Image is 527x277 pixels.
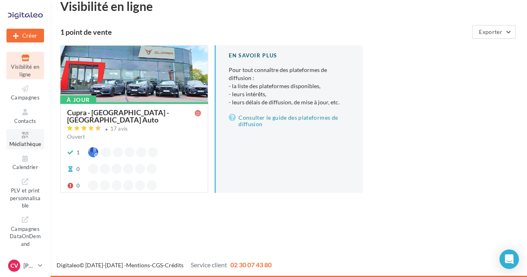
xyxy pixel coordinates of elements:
li: - leurs délais de diffusion, de mise à jour, etc. [229,98,350,106]
span: Campagnes DataOnDemand [10,224,41,247]
div: 0 [76,165,80,173]
div: Nouvelle campagne [6,29,44,42]
span: 02 30 07 43 80 [230,261,272,269]
a: Contacts [6,106,44,126]
div: En savoir plus [229,52,350,59]
a: Visibilité en ligne [6,52,44,79]
span: PLV et print personnalisable [10,186,41,209]
a: Crédits [165,262,183,269]
span: CV [11,262,18,270]
div: 1 point de vente [60,28,469,36]
button: Créer [6,29,44,42]
span: Service client [191,261,227,269]
a: Mentions [126,262,150,269]
a: Médiathèque [6,129,44,149]
span: Ouvert [67,133,85,140]
div: 1 [76,148,80,156]
div: Cupra - [GEOGRAPHIC_DATA] - [GEOGRAPHIC_DATA] Auto [67,109,195,123]
a: Calendrier [6,152,44,172]
a: Consulter le guide des plateformes de diffusion [229,113,350,129]
div: 17 avis [110,126,128,131]
div: 0 [76,182,80,190]
button: Exporter [472,25,516,39]
a: CV [PERSON_NAME] [6,258,44,273]
p: Pour tout connaître des plateformes de diffusion : [229,66,350,106]
a: Campagnes DataOnDemand [6,214,44,249]
p: [PERSON_NAME] [23,262,35,270]
a: 17 avis [67,125,201,134]
a: CGS [152,262,163,269]
div: Open Intercom Messenger [500,250,519,269]
li: - la liste des plateformes disponibles, [229,82,350,90]
span: Médiathèque [9,141,42,147]
span: Exporter [479,28,502,35]
div: À jour [60,95,96,104]
span: Contacts [14,118,36,124]
a: Digitaleo [57,262,80,269]
span: © [DATE]-[DATE] - - - [57,262,272,269]
a: Campagnes [6,82,44,102]
span: Visibilité en ligne [11,63,39,78]
li: - leurs intérêts, [229,90,350,98]
span: Calendrier [13,164,38,171]
a: PLV et print personnalisable [6,176,44,211]
span: Campagnes [11,94,40,101]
